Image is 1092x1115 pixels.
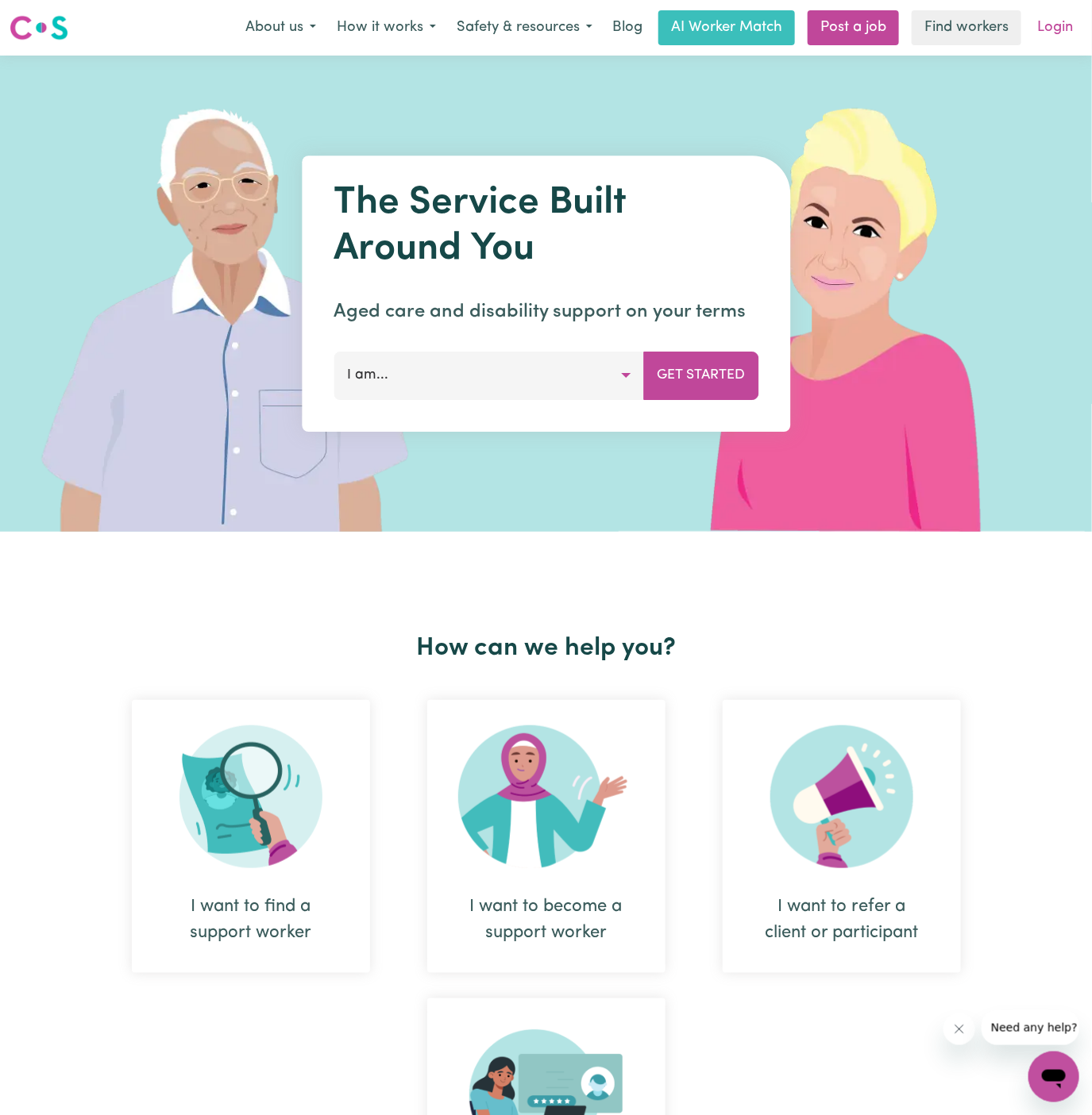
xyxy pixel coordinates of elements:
[427,700,666,973] div: I want to become a support worker
[808,10,899,45] a: Post a job
[326,11,446,44] button: How it works
[103,633,990,663] h2: How can we help you?
[982,1010,1079,1045] iframe: Message from company
[943,1013,975,1045] iframe: Close message
[643,352,758,399] button: Get Started
[179,725,322,868] img: Search
[603,10,652,45] a: Blog
[334,181,758,272] h1: The Service Built Around You
[1028,10,1082,45] a: Login
[10,10,68,46] a: Careseekers logo
[723,700,961,973] div: I want to refer a client or participant
[658,10,795,45] a: AI Worker Match
[761,894,923,946] div: I want to refer a client or participant
[170,894,332,946] div: I want to find a support worker
[912,10,1021,45] a: Find workers
[770,725,913,868] img: Refer
[132,700,370,973] div: I want to find a support worker
[235,11,326,44] button: About us
[446,11,603,44] button: Safety & resources
[1028,1052,1079,1102] iframe: Button to launch messaging window
[334,352,644,399] button: I am...
[334,298,758,326] p: Aged care and disability support on your terms
[458,725,635,868] img: Become Worker
[465,894,627,946] div: I want to become a support worker
[10,13,68,42] img: Careseekers logo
